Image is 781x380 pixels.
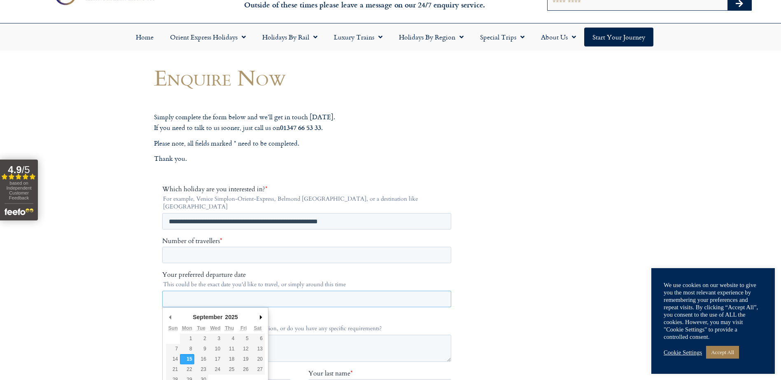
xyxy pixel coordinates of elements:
a: Home [128,28,162,46]
button: 15 [18,169,32,179]
button: 12 [74,159,88,169]
button: 17 [46,169,60,179]
strong: 01347 66 53 33 [280,123,321,132]
button: 30 [32,190,46,200]
button: 14 [4,169,18,179]
button: 10 [46,159,60,169]
button: 25 [60,179,74,190]
a: Orient Express Holidays [162,28,254,46]
button: 8 [18,159,32,169]
p: Thank you. [154,153,463,164]
abbr: Tuesday [35,140,43,146]
abbr: Thursday [63,140,72,146]
button: 6 [89,148,103,159]
button: 29 [18,190,32,200]
button: 9 [32,159,46,169]
button: Previous Month [4,126,12,138]
button: 22 [18,179,32,190]
nav: Menu [4,28,777,46]
button: 20 [89,169,103,179]
input: By email [2,299,7,304]
abbr: Friday [78,140,84,146]
h1: Enquire Now [154,65,463,90]
abbr: Wednesday [48,140,58,146]
p: Simply complete the form below and we’ll get in touch [DATE]. If you need to talk to us sooner, j... [154,112,463,133]
button: 24 [46,179,60,190]
div: 2025 [62,126,77,138]
abbr: Monday [20,140,30,146]
button: 2 [32,148,46,159]
button: 11 [60,159,74,169]
a: Cookie Settings [664,349,702,356]
button: 4 [60,148,74,159]
a: Luxury Trains [326,28,391,46]
button: 1 [18,148,32,159]
a: Holidays by Rail [254,28,326,46]
button: 13 [89,159,103,169]
button: 21 [4,179,18,190]
a: Special Trips [472,28,533,46]
p: Please note, all fields marked * need to be completed. [154,138,463,149]
button: 26 [74,179,88,190]
a: Start your Journey [584,28,653,46]
abbr: Saturday [92,140,100,146]
span: By email [9,298,34,307]
button: 16 [32,169,46,179]
button: 18 [60,169,74,179]
button: 27 [89,179,103,190]
button: 23 [32,179,46,190]
abbr: Sunday [6,140,16,146]
a: Holidays by Region [391,28,472,46]
button: 3 [46,148,60,159]
span: Your last name [146,184,188,193]
div: September [29,126,61,138]
span: By telephone [9,308,46,317]
input: By telephone [2,310,7,315]
button: Next Month [94,126,103,138]
button: 28 [4,190,18,200]
a: About Us [533,28,584,46]
div: We use cookies on our website to give you the most relevant experience by remembering your prefer... [664,281,762,341]
button: 5 [74,148,88,159]
button: 7 [4,159,18,169]
a: Accept All [706,346,739,359]
button: 19 [74,169,88,179]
